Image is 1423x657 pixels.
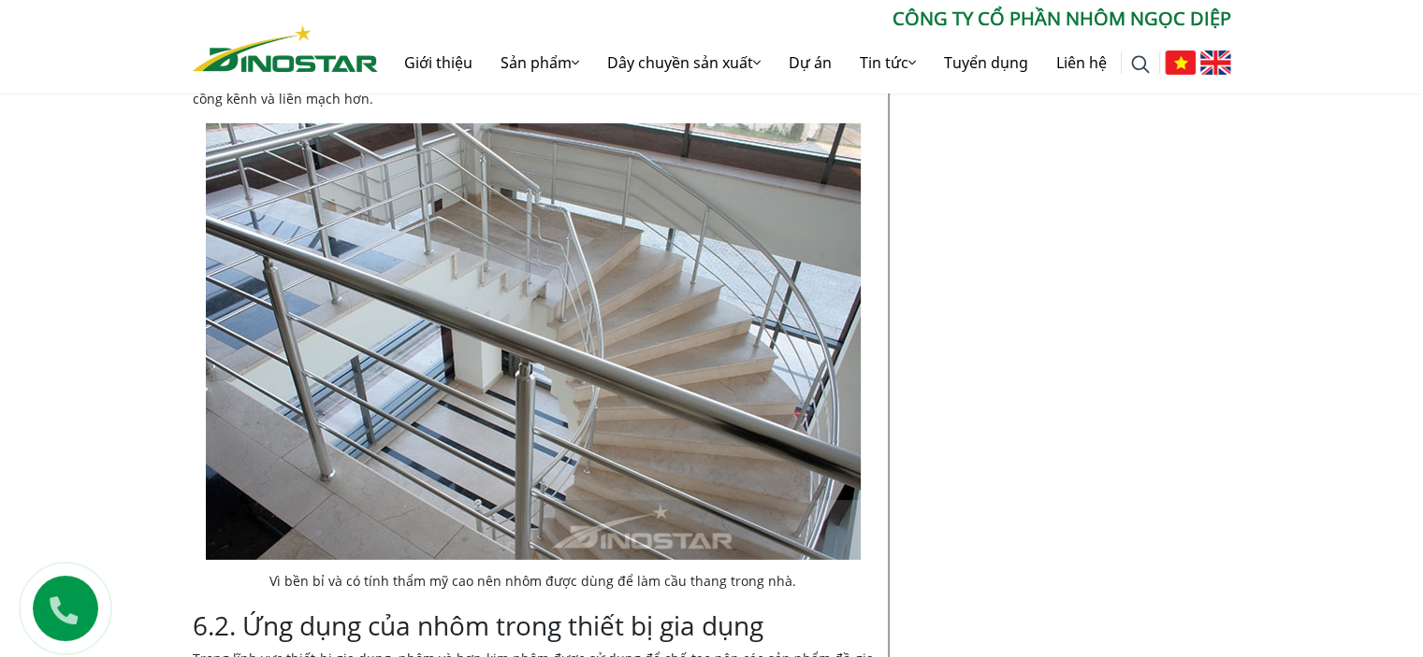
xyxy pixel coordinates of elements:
img: Nhôm Dinostar [193,25,378,72]
a: Sản phẩm [486,33,593,93]
a: Giới thiệu [390,33,486,93]
a: Liên hệ [1042,33,1121,93]
img: search [1131,55,1150,74]
img: English [1200,50,1231,75]
a: Tin tức [846,33,930,93]
img: nhôm được dùng để làm cầu thang trong nhà [206,123,861,560]
figcaption: Vì bền bỉ và có tính thẩm mỹ cao nên nhôm được dùng để làm cầu thang trong nhà. [206,571,861,591]
h3: 6.2. Ứng dụng của nhôm trong thiết bị gia dụng [193,610,874,642]
a: Tuyển dụng [930,33,1042,93]
p: CÔNG TY CỔ PHẦN NHÔM NGỌC DIỆP [378,5,1231,33]
img: Tiếng Việt [1165,50,1196,75]
a: Dây chuyền sản xuất [593,33,775,93]
a: Dự án [775,33,846,93]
